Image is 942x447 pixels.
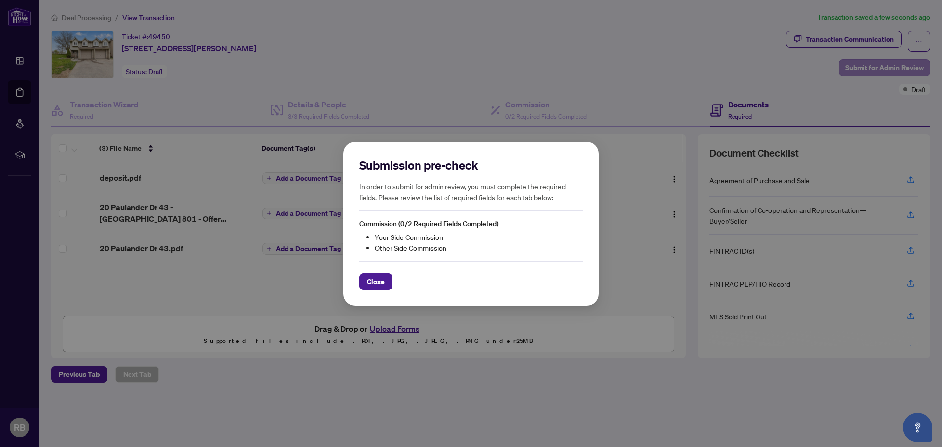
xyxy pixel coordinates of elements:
[375,231,583,242] li: Your Side Commission
[903,413,932,442] button: Open asap
[359,181,583,203] h5: In order to submit for admin review, you must complete the required fields. Please review the lis...
[359,219,498,228] span: Commission (0/2 Required Fields Completed)
[375,242,583,253] li: Other Side Commission
[367,273,385,289] span: Close
[359,158,583,173] h2: Submission pre-check
[359,273,392,289] button: Close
